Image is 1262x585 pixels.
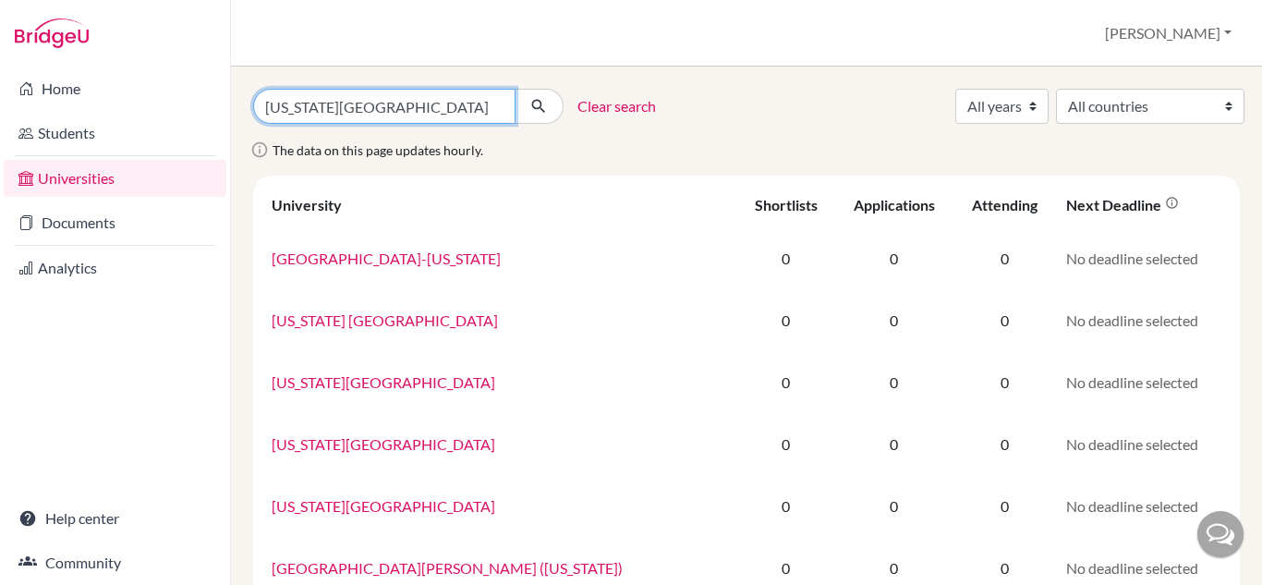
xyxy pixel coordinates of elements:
td: 0 [953,475,1054,537]
img: Bridge-U [15,18,89,48]
span: No deadline selected [1066,497,1198,515]
a: Documents [4,204,226,241]
td: 0 [737,227,835,289]
td: 0 [737,351,835,413]
a: Analytics [4,250,226,286]
a: [US_STATE] [GEOGRAPHIC_DATA] [272,311,498,329]
span: The data on this page updates hourly. [273,142,483,158]
a: [US_STATE][GEOGRAPHIC_DATA] [272,435,495,453]
a: Help center [4,500,226,537]
a: Home [4,70,226,107]
td: 0 [835,289,954,351]
td: 0 [835,413,954,475]
span: No deadline selected [1066,559,1198,577]
a: Clear search [577,95,656,117]
div: Applications [854,196,935,213]
div: Shortlists [755,196,818,213]
a: [GEOGRAPHIC_DATA][PERSON_NAME] ([US_STATE]) [272,559,623,577]
button: [PERSON_NAME] [1097,16,1240,51]
span: No deadline selected [1066,311,1198,329]
span: No deadline selected [1066,373,1198,391]
a: [US_STATE][GEOGRAPHIC_DATA] [272,497,495,515]
td: 0 [835,351,954,413]
td: 0 [737,475,835,537]
span: Ajuda [41,13,88,30]
a: Universities [4,160,226,197]
input: Search all universities [253,89,516,124]
td: 0 [953,289,1054,351]
a: Community [4,544,226,581]
td: 0 [835,227,954,289]
td: 0 [953,227,1054,289]
th: University [261,183,737,227]
div: Next deadline [1066,196,1179,213]
td: 0 [737,413,835,475]
td: 0 [737,289,835,351]
span: No deadline selected [1066,250,1198,267]
a: Students [4,115,226,152]
td: 0 [953,351,1054,413]
td: 0 [953,413,1054,475]
div: Attending [972,196,1038,213]
a: [US_STATE][GEOGRAPHIC_DATA] [272,373,495,391]
a: [GEOGRAPHIC_DATA]-[US_STATE] [272,250,501,267]
span: No deadline selected [1066,435,1198,453]
td: 0 [835,475,954,537]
